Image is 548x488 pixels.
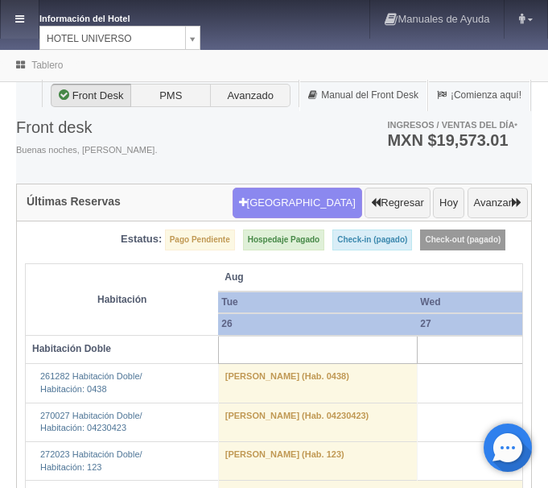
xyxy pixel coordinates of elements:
[16,118,157,136] h3: Front desk
[130,84,211,108] label: PMS
[165,230,235,250] label: Pago Pendiente
[218,441,417,480] td: [PERSON_NAME] (Hab. 123)
[417,292,539,313] th: Wed
[31,60,63,71] a: Tablero
[468,188,528,218] button: Avanzar
[365,188,430,218] button: Regresar
[39,8,168,26] dt: Información del Hotel
[16,144,157,157] span: Buenas noches, [PERSON_NAME].
[97,294,146,305] strong: Habitación
[47,27,179,51] span: HOTEL UNIVERSO
[39,26,200,50] a: HOTEL UNIVERSO
[428,80,530,111] a: ¡Comienza aquí!
[40,371,142,394] a: 261282 Habitación Doble/Habitación: 0438
[299,80,427,111] a: Manual del Front Desk
[218,364,417,403] td: [PERSON_NAME] (Hab. 0438)
[40,449,142,472] a: 272023 Habitación Doble/Habitación: 123
[433,188,464,218] button: Hoy
[417,313,539,335] th: 27
[420,230,505,250] label: Check-out (pagado)
[32,343,111,354] b: Habitación Doble
[218,403,417,441] td: [PERSON_NAME] (Hab. 04230423)
[218,313,417,335] th: 26
[121,232,162,247] label: Estatus:
[387,120,517,130] span: Ingresos / Ventas del día
[332,230,412,250] label: Check-in (pagado)
[51,84,131,108] label: Front Desk
[233,188,362,218] button: [GEOGRAPHIC_DATA]
[40,411,142,433] a: 270027 Habitación Doble/Habitación: 04230423
[225,271,533,284] span: Aug
[27,196,121,208] h4: Últimas Reservas
[210,84,290,108] label: Avanzado
[243,230,324,250] label: Hospedaje Pagado
[387,132,517,148] h3: MXN $19,573.01
[218,292,417,313] th: Tue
